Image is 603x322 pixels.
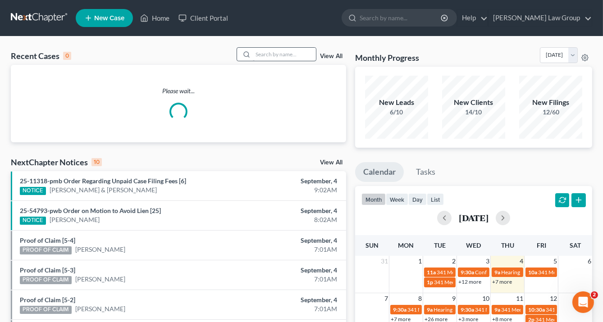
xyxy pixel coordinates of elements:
a: +7 more [492,278,512,285]
div: PROOF OF CLAIM [20,276,72,284]
button: list [427,193,444,205]
button: month [361,193,386,205]
div: Recent Cases [11,50,71,61]
div: September, 4 [238,177,337,186]
span: 341 Meeting for [PERSON_NAME] & [PERSON_NAME] [407,306,536,313]
div: September, 4 [238,266,337,275]
span: 3 [485,256,490,267]
div: 7:01AM [238,245,337,254]
div: 14/10 [442,108,505,117]
a: Proof of Claim [5-4] [20,236,75,244]
div: New Leads [365,97,428,108]
a: Tasks [408,162,443,182]
span: 4 [519,256,524,267]
a: [PERSON_NAME] & [PERSON_NAME] [50,186,157,195]
a: View All [320,159,343,166]
span: 1p [427,279,433,286]
div: 0 [63,52,71,60]
a: Help [457,10,488,26]
span: 10a [528,269,537,276]
span: 11a [427,269,436,276]
div: 7:01AM [238,304,337,313]
a: Home [136,10,174,26]
a: View All [320,53,343,59]
div: PROOF OF CLAIM [20,246,72,254]
div: NOTICE [20,217,46,225]
div: 10 [91,158,102,166]
span: 9a [494,306,500,313]
div: 6/10 [365,108,428,117]
span: 10 [481,293,490,304]
a: +12 more [458,278,481,285]
span: 9a [427,306,433,313]
span: Tue [434,241,446,249]
div: NextChapter Notices [11,157,102,168]
span: New Case [94,15,124,22]
span: 9:30a [461,269,474,276]
a: [PERSON_NAME] [75,304,125,313]
a: [PERSON_NAME] Law Group [489,10,592,26]
span: 10:30a [528,306,545,313]
iframe: Intercom live chat [572,291,594,313]
p: Please wait... [11,86,346,95]
span: Fri [537,241,546,249]
span: 9a [494,269,500,276]
h3: Monthly Progress [355,52,419,63]
button: day [408,193,427,205]
span: 12 [549,293,558,304]
div: NOTICE [20,187,46,195]
span: 7 [384,293,389,304]
span: Sun [365,241,379,249]
span: 6 [587,256,592,267]
span: 341 Meeting for [PERSON_NAME] [501,306,582,313]
span: 341 Meeting for [PERSON_NAME] [437,269,518,276]
a: [PERSON_NAME] [75,245,125,254]
input: Search by name... [253,48,316,61]
div: New Clients [442,97,505,108]
div: September, 4 [238,295,337,304]
span: 9:30a [393,306,407,313]
div: New Filings [519,97,582,108]
span: 11 [515,293,524,304]
span: 9:30a [461,306,474,313]
span: Thu [501,241,514,249]
div: September, 4 [238,236,337,245]
a: [PERSON_NAME] [75,275,125,284]
button: week [386,193,408,205]
h2: [DATE] [459,213,489,222]
a: Proof of Claim [5-2] [20,296,75,304]
span: Wed [466,241,481,249]
span: Mon [398,241,414,249]
span: 2 [451,256,457,267]
div: 8:02AM [238,215,337,224]
div: PROOF OF CLAIM [20,306,72,314]
a: [PERSON_NAME] [50,215,100,224]
span: 1 [417,256,423,267]
a: 25-54793-pwb Order on Motion to Avoid Lien [25] [20,207,161,214]
div: 12/60 [519,108,582,117]
a: Calendar [355,162,404,182]
span: Hearing for [PERSON_NAME] [434,306,504,313]
a: 25-11318-pmb Order Regarding Unpaid Case Filing Fees [6] [20,177,186,185]
div: 7:01AM [238,275,337,284]
div: September, 4 [238,206,337,215]
input: Search by name... [360,9,442,26]
span: 2 [591,291,598,299]
a: Client Portal [174,10,233,26]
span: 341 Meeting for [PERSON_NAME] [434,279,515,286]
span: 31 [380,256,389,267]
div: 9:02AM [238,186,337,195]
span: Confirmation Hearing for [PERSON_NAME] [475,269,578,276]
span: 9 [451,293,457,304]
span: 5 [553,256,558,267]
span: 341 Meeting for [PERSON_NAME] [475,306,556,313]
a: Proof of Claim [5-3] [20,266,75,274]
span: Sat [570,241,581,249]
span: 8 [417,293,423,304]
